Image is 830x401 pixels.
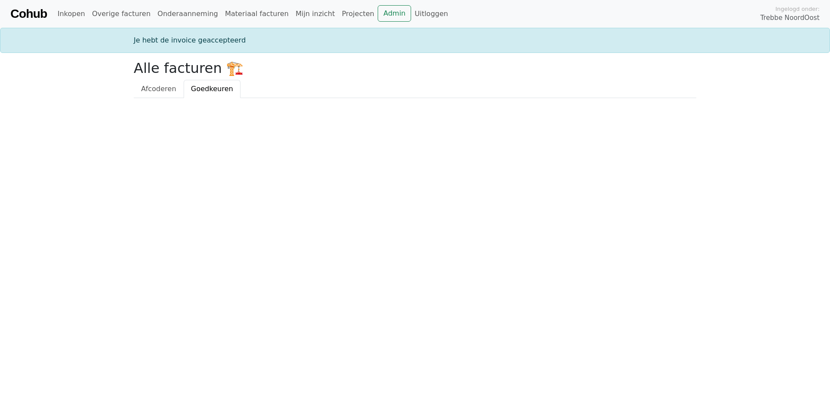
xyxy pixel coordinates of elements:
[775,5,820,13] span: Ingelogd onder:
[761,13,820,23] span: Trebbe NoordOost
[154,5,221,23] a: Onderaanneming
[191,85,233,93] span: Goedkeuren
[54,5,88,23] a: Inkopen
[411,5,451,23] a: Uitloggen
[338,5,378,23] a: Projecten
[134,80,184,98] a: Afcoderen
[10,3,47,24] a: Cohub
[184,80,240,98] a: Goedkeuren
[89,5,154,23] a: Overige facturen
[292,5,339,23] a: Mijn inzicht
[128,35,702,46] div: Je hebt de invoice geaccepteerd
[134,60,696,76] h2: Alle facturen 🏗️
[378,5,411,22] a: Admin
[141,85,176,93] span: Afcoderen
[221,5,292,23] a: Materiaal facturen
